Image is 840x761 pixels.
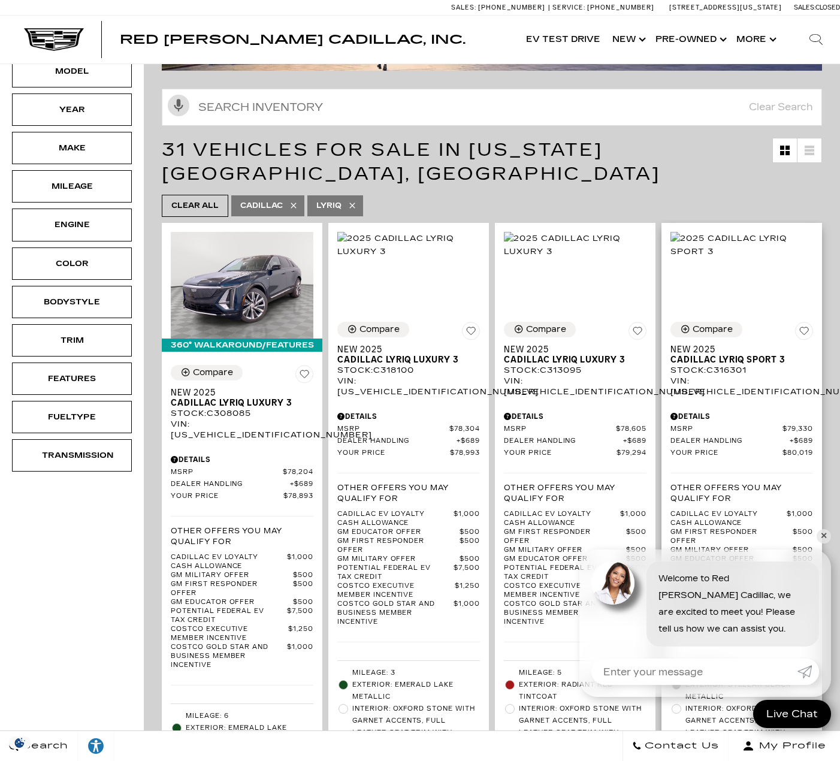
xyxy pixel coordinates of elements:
[171,625,313,643] a: Costco Executive Member Incentive $1,250
[504,449,646,458] a: Your Price $79,294
[626,546,646,555] span: $500
[287,553,313,571] span: $1,000
[337,322,409,337] button: Compare Vehicle
[78,737,114,755] div: Explore your accessibility options
[504,437,623,446] span: Dealer Handling
[12,170,132,203] div: MileageMileage
[670,510,787,528] span: Cadillac EV Loyalty Cash Allowance
[670,411,813,422] div: Pricing Details - New 2025 Cadillac LYRIQ Sport 3
[794,4,815,11] span: Sales:
[504,376,646,397] div: VIN: [US_VEHICLE_IDENTIFICATION_NUMBER]
[171,643,287,670] span: Costco Gold Star and Business Member Incentive
[12,401,132,433] div: FueltypeFueltype
[337,232,480,258] img: 2025 Cadillac LYRIQ Luxury 3
[337,345,480,365] a: New 2025Cadillac LYRIQ Luxury 3
[337,564,454,582] span: Potential Federal EV Tax Credit
[797,659,819,685] a: Submit
[815,4,840,11] span: Closed
[670,528,813,546] a: GM First Responder Offer $500
[337,555,460,564] span: GM Military Offer
[623,731,729,761] a: Contact Us
[454,600,480,627] span: $1,000
[670,365,813,376] div: Stock : C316301
[171,408,313,419] div: Stock : C308085
[620,510,646,528] span: $1,000
[171,598,293,607] span: GM Educator Offer
[171,607,287,625] span: Potential Federal EV Tax Credit
[504,555,646,564] a: GM Educator Offer $500
[616,425,646,434] span: $78,605
[504,546,626,555] span: GM Military Offer
[171,526,313,547] p: Other Offers You May Qualify For
[504,564,620,582] span: Potential Federal EV Tax Credit
[171,454,313,465] div: Pricing Details - New 2025 Cadillac LYRIQ Luxury 3
[478,4,545,11] span: [PHONE_NUMBER]
[519,679,646,703] span: Exterior: Radiant Red Tintcoat
[186,722,313,746] span: Exterior: Emerald Lake Metallic
[504,528,626,546] span: GM First Responder Offer
[337,482,480,504] p: Other Offers You May Qualify For
[6,736,34,749] section: Click to Open Cookie Consent Modal
[693,324,733,335] div: Compare
[626,528,646,546] span: $500
[337,355,471,365] span: Cadillac LYRIQ Luxury 3
[337,537,460,555] span: GM First Responder Offer
[504,425,646,434] a: MSRP $78,605
[287,643,313,670] span: $1,000
[670,546,813,555] a: GM Military Offer $500
[462,322,480,345] button: Save Vehicle
[773,138,797,162] a: Grid View
[793,546,813,555] span: $500
[520,16,606,64] a: EV Test Drive
[42,65,102,78] div: Model
[19,738,68,754] span: Search
[504,232,646,258] img: 2025 Cadillac LYRIQ Luxury 3
[6,736,34,749] img: Opt-Out Icon
[171,553,287,571] span: Cadillac EV Loyalty Cash Allowance
[12,93,132,126] div: YearYear
[337,437,480,446] a: Dealer Handling $689
[504,600,620,627] span: Costco Gold Star and Business Member Incentive
[754,738,826,754] span: My Profile
[42,257,102,270] div: Color
[670,322,742,337] button: Compare Vehicle
[162,139,660,185] span: 31 Vehicles for Sale in [US_STATE][GEOGRAPHIC_DATA], [GEOGRAPHIC_DATA]
[337,411,480,422] div: Pricing Details - New 2025 Cadillac LYRIQ Luxury 3
[670,449,782,458] span: Your Price
[171,398,304,408] span: Cadillac LYRIQ Luxury 3
[617,449,646,458] span: $79,294
[171,492,283,501] span: Your Price
[288,625,313,643] span: $1,250
[649,16,730,64] a: Pre-Owned
[24,28,84,51] img: Cadillac Dark Logo with Cadillac White Text
[171,388,313,408] a: New 2025Cadillac LYRIQ Luxury 3
[42,449,102,462] div: Transmission
[670,510,813,528] a: Cadillac EV Loyalty Cash Allowance $1,000
[352,703,480,751] span: Interior: Oxford Stone with Garnet accents, Full Leather seat trim with Perforated inserts
[670,528,793,546] span: GM First Responder Offer
[12,363,132,395] div: FeaturesFeatures
[171,571,293,580] span: GM Military Offer
[591,561,634,605] img: Agent profile photo
[337,449,480,458] a: Your Price $78,993
[629,322,646,345] button: Save Vehicle
[451,4,548,11] a: Sales: [PHONE_NUMBER]
[670,232,813,258] img: 2025 Cadillac LYRIQ Sport 3
[504,322,576,337] button: Compare Vehicle
[337,449,450,458] span: Your Price
[454,564,480,582] span: $7,500
[460,555,480,564] span: $500
[42,103,102,116] div: Year
[587,4,654,11] span: [PHONE_NUMBER]
[12,247,132,280] div: ColorColor
[504,355,637,365] span: Cadillac LYRIQ Luxury 3
[171,419,313,440] div: VIN: [US_VEHICLE_IDENTIFICATION_NUMBER]
[760,707,824,721] span: Live Chat
[42,372,102,385] div: Features
[669,4,782,11] a: [STREET_ADDRESS][US_STATE]
[337,365,480,376] div: Stock : C318100
[316,198,342,213] span: LYRIQ
[642,738,719,754] span: Contact Us
[293,580,313,598] span: $500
